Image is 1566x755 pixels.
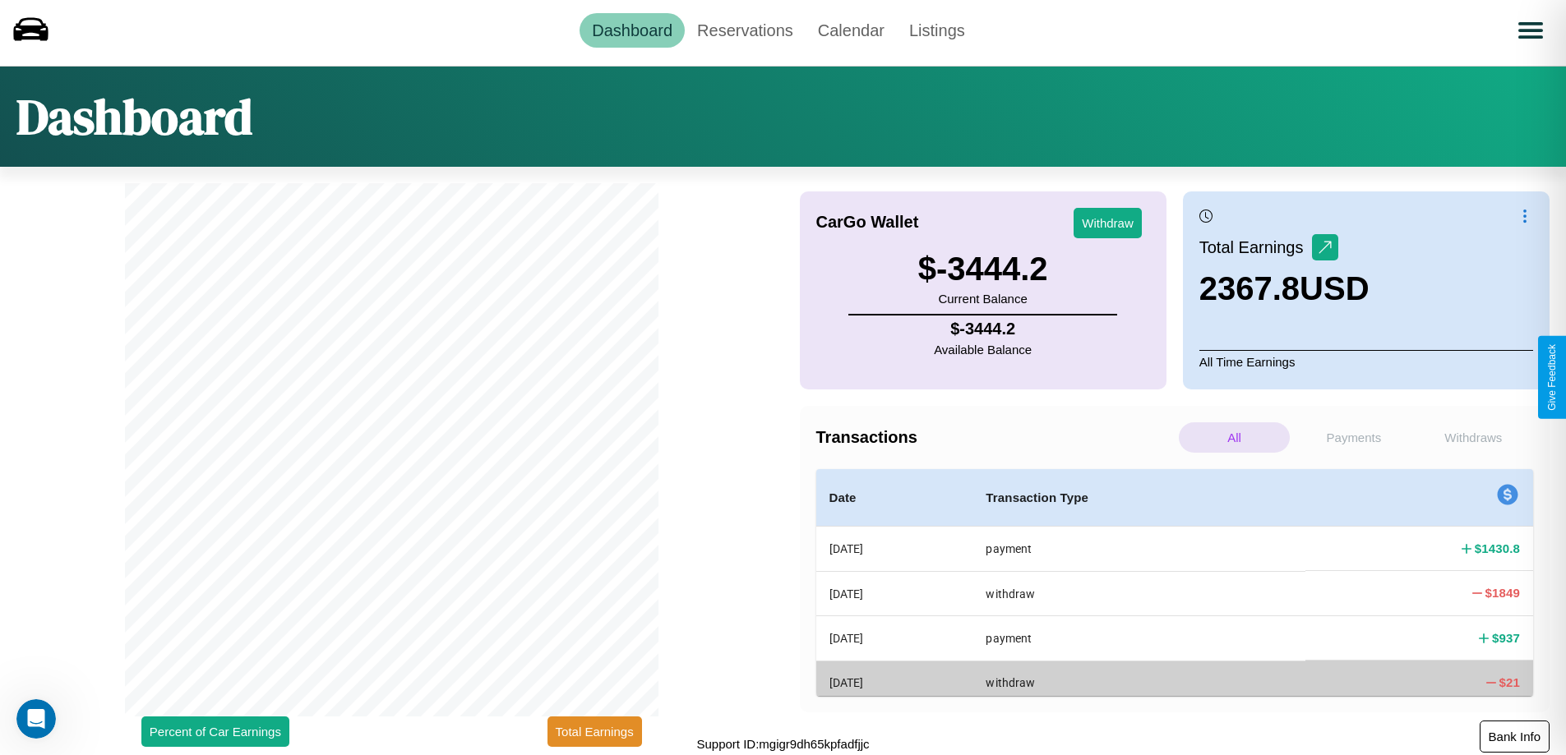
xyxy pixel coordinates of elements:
[806,13,897,48] a: Calendar
[1499,674,1521,691] h4: $ 21
[1546,344,1558,411] div: Give Feedback
[972,527,1305,572] th: payment
[547,716,642,747] button: Total Earnings
[816,661,973,704] th: [DATE]
[816,571,973,615] th: [DATE]
[16,83,252,150] h1: Dashboard
[829,488,960,508] h4: Date
[934,338,1032,361] p: Available Balance
[1485,584,1520,601] h4: $ 1849
[141,716,289,747] button: Percent of Car Earnings
[685,13,806,48] a: Reservations
[1298,422,1409,453] p: Payments
[1179,422,1290,453] p: All
[1508,7,1554,53] button: Open menu
[986,488,1292,508] h4: Transaction Type
[816,213,919,232] h4: CarGo Wallet
[1492,629,1520,647] h4: $ 937
[972,571,1305,615] th: withdraw
[1480,720,1550,753] button: Bank Info
[934,320,1032,338] h4: $ -3444.2
[918,288,1048,310] p: Current Balance
[816,469,1534,705] table: simple table
[972,661,1305,704] th: withdraw
[1199,232,1312,262] p: Total Earnings
[816,527,973,572] th: [DATE]
[1418,422,1529,453] p: Withdraws
[918,251,1048,288] h3: $ -3444.2
[1199,350,1533,373] p: All Time Earnings
[1475,540,1520,557] h4: $ 1430.8
[1074,208,1142,238] button: Withdraw
[816,428,1175,447] h4: Transactions
[696,733,869,755] p: Support ID: mgigr9dh65kpfadfjjc
[972,616,1305,661] th: payment
[16,699,56,739] iframe: Intercom live chat
[580,13,685,48] a: Dashboard
[1199,270,1370,307] h3: 2367.8 USD
[816,616,973,661] th: [DATE]
[897,13,977,48] a: Listings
